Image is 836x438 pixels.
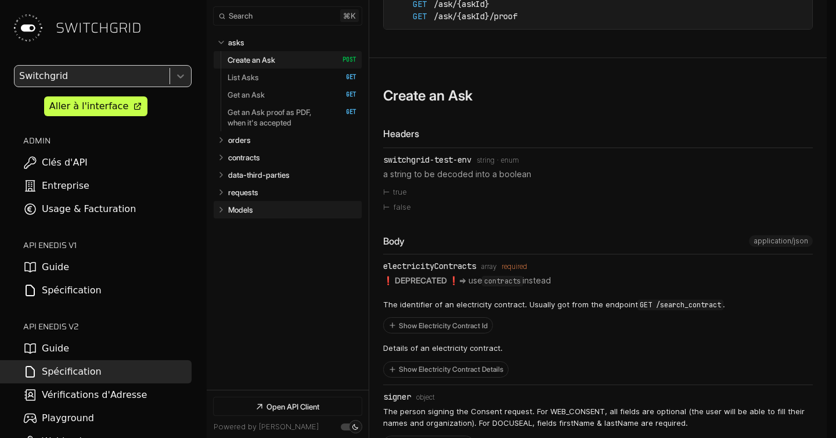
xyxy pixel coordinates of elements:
[228,107,330,128] p: Get an Ask proof as PDF, when it's accepted
[477,156,495,164] span: string
[228,86,356,103] a: Get an Ask GET
[56,19,142,37] span: SWITCHGRID
[502,263,527,271] div: required
[228,135,251,145] p: orders
[391,10,427,23] span: GET
[228,55,275,65] p: Create an Ask
[481,263,496,271] span: array
[334,73,356,81] span: GET
[228,34,357,51] a: asks
[383,235,813,254] div: Body
[49,99,128,113] div: Aller à l'interface
[228,152,260,163] p: contracts
[501,156,519,164] span: enum
[383,406,813,429] p: The person signing the Consent request. For WEB_CONSENT, all fields are optional (the user will b...
[383,155,471,164] div: switchgrid-test-env
[383,392,411,401] div: signer
[384,362,508,377] button: Show Electricity Contract Details
[383,343,509,354] p: Details of an electricity contract.
[434,10,517,23] span: /ask/{askId}/proof
[482,277,522,286] code: contracts
[228,184,357,201] a: requests
[228,201,357,218] a: Models
[228,51,356,69] a: Create an Ask POST
[228,89,265,100] p: Get an Ask
[383,299,725,311] p: The identifier of an electricity contract. Usually got from the endpoint .
[383,127,813,141] div: Headers
[334,91,356,99] span: GET
[383,261,476,271] div: electricityContracts
[214,422,319,431] a: Powered by [PERSON_NAME]
[383,87,473,104] h3: Create an Ask
[214,397,362,415] a: Open API Client
[416,393,435,401] span: object
[23,135,192,146] h2: ADMIN
[228,187,258,198] p: requests
[391,10,805,23] a: GET/ask/{askId}/proof
[228,149,357,166] a: contracts
[228,69,356,86] a: List Asks GET
[228,170,290,180] p: data-third-parties
[228,37,244,48] p: asks
[383,185,813,200] li: true
[384,318,492,333] button: Show Electricity Contract Id
[229,12,253,20] span: Search
[638,300,723,310] code: GET /search_contract
[352,423,359,430] div: Set light mode
[383,274,813,286] p: => use instead
[228,204,253,215] p: Models
[334,56,356,64] span: POST
[334,108,356,116] span: GET
[228,103,356,131] a: Get an Ask proof as PDF, when it's accepted GET
[44,96,147,116] a: Aller à l'interface
[228,166,357,184] a: data-third-parties
[23,321,192,332] h2: API ENEDIS v2
[207,28,369,390] nav: Table of contents for Api
[23,239,192,251] h2: API ENEDIS v1
[383,168,813,180] p: a string to be decoded into a boolean
[383,200,813,215] li: false
[340,9,359,22] kbd: ⌘ k
[383,275,459,285] strong: ❗️ DEPRECATED ❗️
[228,131,357,149] a: orders
[9,9,46,46] img: Switchgrid Logo
[228,72,259,82] p: List Asks
[754,237,808,245] span: application/json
